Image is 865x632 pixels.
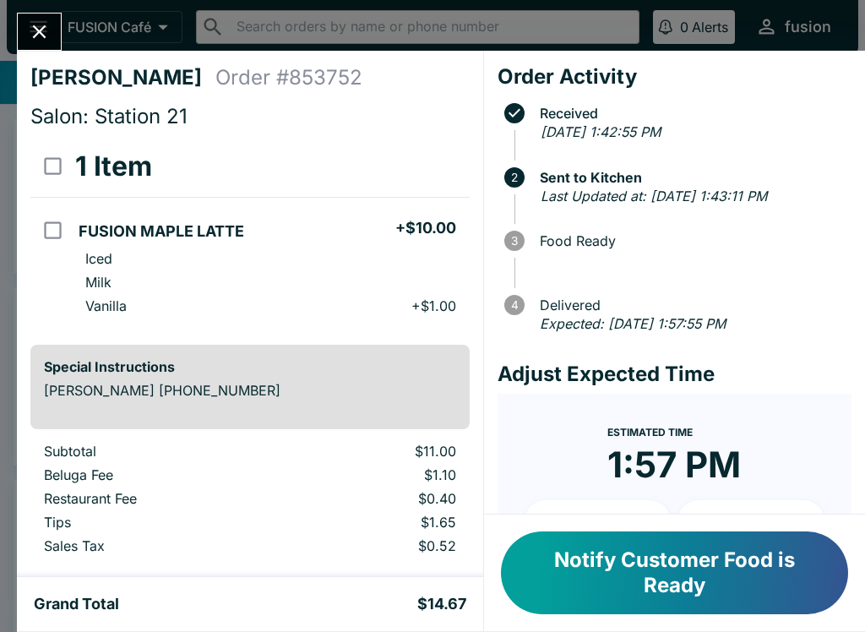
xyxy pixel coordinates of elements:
[417,594,466,614] h5: $14.67
[215,65,362,90] h4: Order # 853752
[85,297,127,314] p: Vanilla
[531,106,851,121] span: Received
[44,537,270,554] p: Sales Tax
[30,136,470,331] table: orders table
[541,188,767,204] em: Last Updated at: [DATE] 1:43:11 PM
[44,382,456,399] p: [PERSON_NAME] [PHONE_NUMBER]
[85,274,112,291] p: Milk
[44,358,456,375] h6: Special Instructions
[75,150,152,183] h3: 1 Item
[297,466,455,483] p: $1.10
[18,14,61,50] button: Close
[510,298,518,312] text: 4
[30,104,188,128] span: Salon: Station 21
[677,500,824,542] button: + 20
[411,297,456,314] p: + $1.00
[297,490,455,507] p: $0.40
[511,171,518,184] text: 2
[297,514,455,531] p: $1.65
[607,426,693,439] span: Estimated Time
[395,218,456,238] h5: + $10.00
[297,537,455,554] p: $0.52
[79,221,244,242] h5: FUSION MAPLE LATTE
[525,500,672,542] button: + 10
[501,531,848,614] button: Notify Customer Food is Ready
[44,514,270,531] p: Tips
[498,362,851,387] h4: Adjust Expected Time
[44,466,270,483] p: Beluga Fee
[44,490,270,507] p: Restaurant Fee
[297,443,455,460] p: $11.00
[30,65,215,90] h4: [PERSON_NAME]
[531,297,851,313] span: Delivered
[540,315,726,332] em: Expected: [DATE] 1:57:55 PM
[44,443,270,460] p: Subtotal
[511,234,518,248] text: 3
[607,443,741,487] time: 1:57 PM
[498,64,851,90] h4: Order Activity
[541,123,661,140] em: [DATE] 1:42:55 PM
[30,443,470,561] table: orders table
[531,233,851,248] span: Food Ready
[531,170,851,185] span: Sent to Kitchen
[34,594,119,614] h5: Grand Total
[85,250,112,267] p: Iced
